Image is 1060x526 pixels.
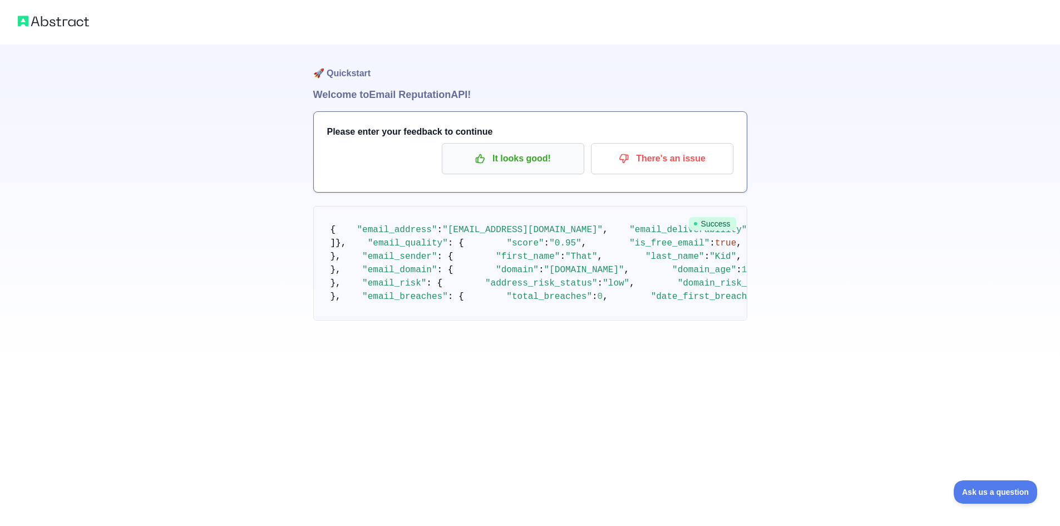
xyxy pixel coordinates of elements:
[954,480,1038,504] iframe: Toggle Customer Support
[629,238,709,248] span: "is_free_email"
[437,225,443,235] span: :
[485,278,598,288] span: "address_risk_status"
[689,217,736,230] span: Success
[426,278,442,288] span: : {
[645,252,704,262] span: "last_name"
[331,225,336,235] span: {
[736,238,742,248] span: ,
[313,87,747,102] h1: Welcome to Email Reputation API!
[448,238,464,248] span: : {
[544,265,624,275] span: "[DOMAIN_NAME]"
[327,125,733,139] h3: Please enter your feedback to continue
[313,45,747,87] h1: 🚀 Quickstart
[629,278,635,288] span: ,
[603,292,608,302] span: ,
[624,265,630,275] span: ,
[598,292,603,302] span: 0
[599,149,725,168] p: There's an issue
[506,238,544,248] span: "score"
[598,278,603,288] span: :
[368,238,448,248] span: "email_quality"
[704,252,710,262] span: :
[448,292,464,302] span: : {
[544,238,550,248] span: :
[437,252,453,262] span: : {
[437,265,453,275] span: : {
[678,278,785,288] span: "domain_risk_status"
[598,252,603,262] span: ,
[362,292,448,302] span: "email_breaches"
[651,292,763,302] span: "date_first_breached"
[496,265,539,275] span: "domain"
[539,265,544,275] span: :
[18,13,89,29] img: Abstract logo
[629,225,747,235] span: "email_deliverability"
[362,252,437,262] span: "email_sender"
[592,292,598,302] span: :
[450,149,576,168] p: It looks good!
[709,238,715,248] span: :
[362,278,426,288] span: "email_risk"
[560,252,565,262] span: :
[549,238,581,248] span: "0.95"
[603,278,629,288] span: "low"
[603,225,608,235] span: ,
[496,252,560,262] span: "first_name"
[506,292,592,302] span: "total_breaches"
[591,143,733,174] button: There's an issue
[742,265,768,275] span: 11016
[565,252,598,262] span: "That"
[709,252,736,262] span: "Kid"
[357,225,437,235] span: "email_address"
[715,238,736,248] span: true
[736,252,742,262] span: ,
[581,238,587,248] span: ,
[442,143,584,174] button: It looks good!
[442,225,603,235] span: "[EMAIL_ADDRESS][DOMAIN_NAME]"
[362,265,437,275] span: "email_domain"
[736,265,742,275] span: :
[672,265,736,275] span: "domain_age"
